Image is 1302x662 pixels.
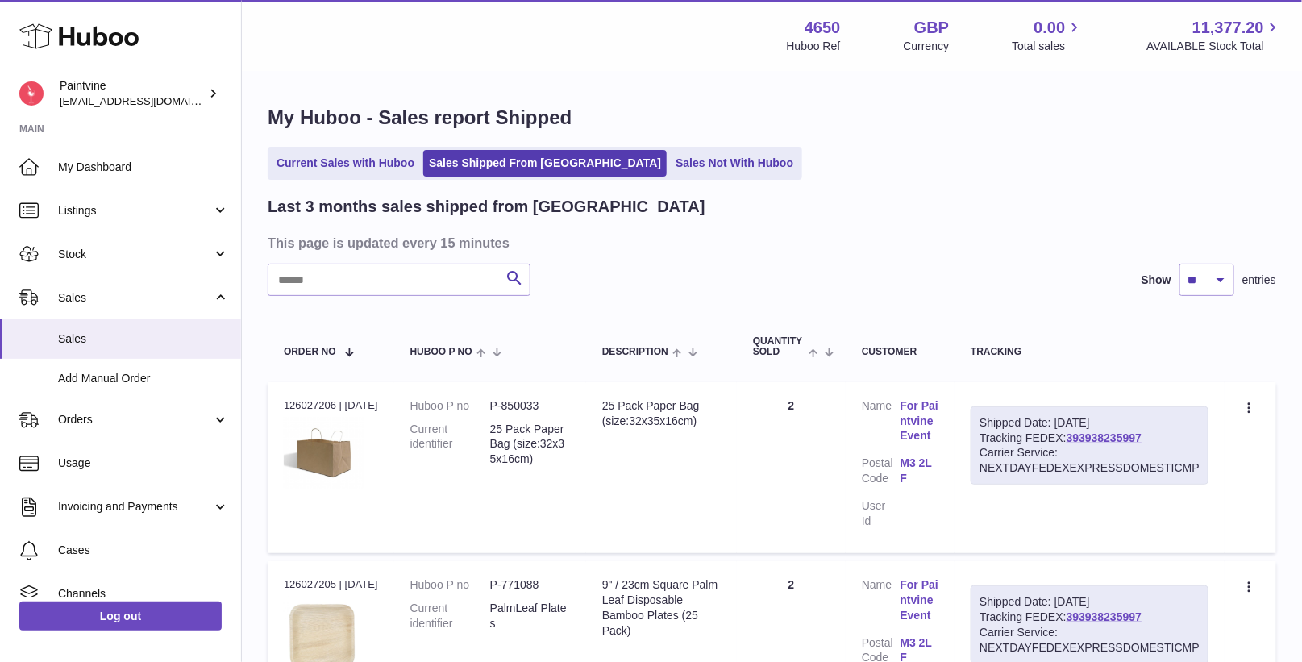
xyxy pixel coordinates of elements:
a: For Paintvine Event [901,577,939,623]
h1: My Huboo - Sales report Shipped [268,105,1276,131]
dt: Current identifier [410,422,490,468]
div: Currency [904,39,950,54]
div: Tracking [971,347,1208,357]
span: Description [602,347,668,357]
div: 126027205 | [DATE] [284,577,378,592]
dt: Current identifier [410,601,490,631]
td: 2 [737,382,846,553]
div: Shipped Date: [DATE] [980,594,1200,610]
div: Tracking FEDEX: [971,406,1208,485]
a: M3 2LF [901,456,939,486]
span: Orders [58,412,212,427]
a: 11,377.20 AVAILABLE Stock Total [1146,17,1283,54]
div: Paintvine [60,78,205,109]
div: Shipped Date: [DATE] [980,415,1200,431]
span: Total sales [1012,39,1084,54]
a: Sales Shipped From [GEOGRAPHIC_DATA] [423,150,667,177]
dt: Huboo P no [410,577,490,593]
a: Current Sales with Huboo [271,150,420,177]
dt: User Id [862,498,901,529]
span: [EMAIL_ADDRESS][DOMAIN_NAME] [60,94,237,107]
strong: 4650 [805,17,841,39]
dd: PalmLeaf Plates [490,601,570,631]
span: 0.00 [1034,17,1066,39]
strong: GBP [914,17,949,39]
h3: This page is updated every 15 minutes [268,234,1272,252]
a: For Paintvine Event [901,398,939,444]
div: 126027206 | [DATE] [284,398,378,413]
dt: Huboo P no [410,398,490,414]
a: 393938235997 [1067,431,1142,444]
span: Sales [58,331,229,347]
dt: Name [862,577,901,627]
span: Channels [58,586,229,602]
a: Sales Not With Huboo [670,150,799,177]
span: My Dashboard [58,160,229,175]
div: Customer [862,347,938,357]
span: Huboo P no [410,347,472,357]
span: Stock [58,247,212,262]
dd: P-771088 [490,577,570,593]
div: 9" / 23cm Square Palm Leaf Disposable Bamboo Plates (25 Pack) [602,577,721,639]
span: Add Manual Order [58,371,229,386]
dd: P-850033 [490,398,570,414]
img: 1693934207.png [284,418,364,489]
div: 25 Pack Paper Bag (size:32x35x16cm) [602,398,721,429]
div: Huboo Ref [787,39,841,54]
img: euan@paintvine.co.uk [19,81,44,106]
div: Carrier Service: NEXTDAYFEDEXEXPRESSDOMESTICMP [980,445,1200,476]
a: 0.00 Total sales [1012,17,1084,54]
dt: Postal Code [862,456,901,490]
span: Sales [58,290,212,306]
span: AVAILABLE Stock Total [1146,39,1283,54]
div: Carrier Service: NEXTDAYFEDEXEXPRESSDOMESTICMP [980,625,1200,656]
label: Show [1142,273,1171,288]
span: Invoicing and Payments [58,499,212,514]
span: Order No [284,347,336,357]
span: Usage [58,456,229,471]
span: entries [1242,273,1276,288]
h2: Last 3 months sales shipped from [GEOGRAPHIC_DATA] [268,196,705,218]
span: 11,377.20 [1192,17,1264,39]
span: Listings [58,203,212,219]
a: 393938235997 [1067,610,1142,623]
dd: 25 Pack Paper Bag (size:32x35x16cm) [490,422,570,468]
a: Log out [19,602,222,631]
dt: Name [862,398,901,448]
span: Quantity Sold [753,336,805,357]
span: Cases [58,543,229,558]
